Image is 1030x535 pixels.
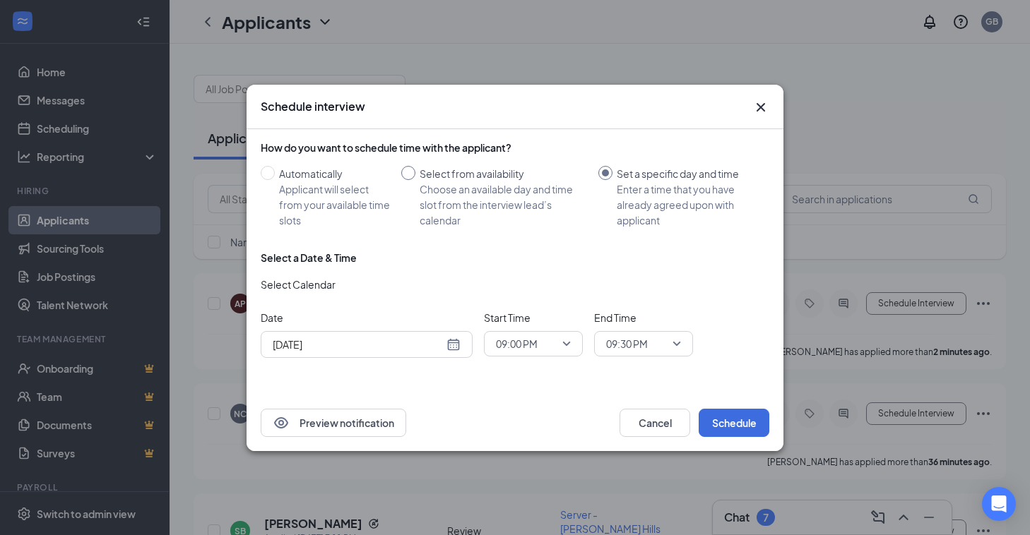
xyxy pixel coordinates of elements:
span: Date [261,310,473,325]
span: Start Time [484,310,583,325]
input: Aug 26, 2025 [273,337,444,352]
div: Enter a time that you have already agreed upon with applicant [617,181,758,228]
span: 09:30 PM [606,333,648,354]
div: How do you want to schedule time with the applicant? [261,140,769,155]
div: Open Intercom Messenger [982,487,1016,521]
button: Close [752,99,769,116]
div: Automatically [279,166,390,181]
svg: Eye [273,414,290,431]
div: Choose an available day and time slot from the interview lead’s calendar [420,181,587,228]
button: Schedule [699,409,769,437]
div: Set a specific day and time [617,166,758,181]
svg: Cross [752,99,769,116]
div: Select from availability [420,166,587,181]
h3: Schedule interview [261,99,365,114]
button: Cancel [620,409,690,437]
span: 09:00 PM [496,333,538,354]
span: End Time [594,310,693,325]
div: Select a Date & Time [261,251,357,265]
button: EyePreview notification [261,409,406,437]
div: Applicant will select from your available time slots [279,181,390,228]
span: Select Calendar [261,277,336,292]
